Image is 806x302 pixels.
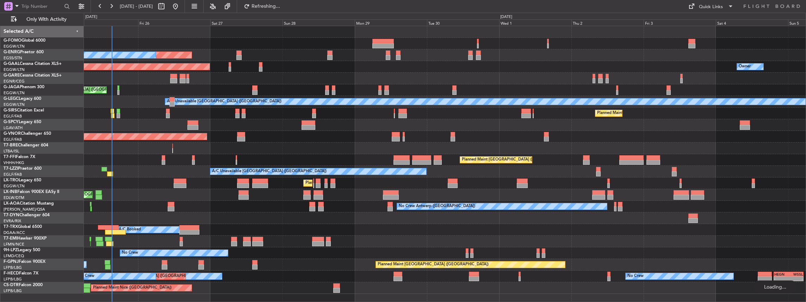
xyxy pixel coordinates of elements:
[4,271,38,276] a: F-HECDFalcon 7X
[4,108,44,113] a: G-SIRSCitation Excel
[4,248,40,252] a: 9H-LPZLegacy 500
[4,207,45,212] a: [PERSON_NAME]/QSA
[4,62,62,66] a: G-GAALCessna Citation XLS+
[4,201,54,206] a: LX-AOACitation Mustang
[4,114,22,119] a: EGLF/FAB
[4,260,45,264] a: F-GPNJFalcon 900EX
[4,55,22,61] a: EGSS/STN
[4,213,19,217] span: T7-DYN
[399,201,475,212] div: No Crew Antwerp ([GEOGRAPHIC_DATA])
[4,155,35,159] a: T7-FFIFalcon 7X
[4,271,19,276] span: F-HECD
[597,108,708,119] div: Planned Maint [GEOGRAPHIC_DATA] ([GEOGRAPHIC_DATA])
[4,132,21,136] span: G-VNOR
[499,19,571,26] div: Wed 1
[378,259,489,270] div: Planned Maint [GEOGRAPHIC_DATA] ([GEOGRAPHIC_DATA])
[4,79,25,84] a: EGNR/CEG
[4,236,46,241] a: T7-EMIHawker 900XP
[251,4,281,9] span: Refreshing...
[427,19,499,26] div: Tue 30
[571,19,644,26] div: Thu 2
[66,19,138,26] div: Thu 25
[788,277,803,281] div: -
[774,272,789,276] div: HEGN
[4,178,41,182] a: LX-TROLegacy 650
[4,143,48,147] a: T7-BREChallenger 604
[739,61,751,72] div: Owner
[8,14,76,25] button: Only With Activity
[4,102,25,107] a: EGGW/LTN
[4,67,25,72] a: EGGW/LTN
[4,283,19,287] span: CS-DTR
[4,195,24,200] a: EDLW/DTM
[4,277,22,282] a: LFPB/LBG
[4,248,18,252] span: 9H-LPZ
[4,201,20,206] span: LX-AOA
[4,108,17,113] span: G-SIRS
[462,155,573,165] div: Planned Maint [GEOGRAPHIC_DATA] ([GEOGRAPHIC_DATA])
[4,90,25,96] a: EGGW/LTN
[500,14,512,20] div: [DATE]
[212,166,327,177] div: A/C Unavailable [GEOGRAPHIC_DATA] ([GEOGRAPHIC_DATA])
[4,225,18,229] span: T7-TRX
[4,230,25,235] a: DGAA/ACC
[716,19,788,26] div: Sat 4
[4,50,20,54] span: G-ENRG
[4,178,19,182] span: LX-TRO
[4,218,21,224] a: EVRA/RIX
[120,3,153,10] span: [DATE] - [DATE]
[4,44,25,49] a: EGGW/LTN
[4,167,18,171] span: T7-LZZI
[774,277,789,281] div: -
[4,160,24,165] a: VHHH/HKG
[753,280,797,293] div: Loading...
[4,283,43,287] a: CS-DTRFalcon 2000
[210,19,283,26] div: Sat 27
[4,236,17,241] span: T7-EMI
[93,283,172,293] div: Planned Maint Nice ([GEOGRAPHIC_DATA])
[4,155,16,159] span: T7-FFI
[4,125,23,131] a: LGAV/ATH
[4,265,22,270] a: LFPB/LBG
[138,19,210,26] div: Fri 26
[4,120,19,124] span: G-SPCY
[4,62,20,66] span: G-GAAL
[4,50,44,54] a: G-ENRGPraetor 600
[4,242,24,247] a: LFMN/NCE
[21,1,62,12] input: Trip Number
[4,73,20,78] span: G-GARE
[4,225,42,229] a: T7-TRXGlobal 6500
[78,271,94,282] div: No Crew
[85,14,97,20] div: [DATE]
[4,183,25,189] a: EGGW/LTN
[355,19,427,26] div: Mon 29
[685,1,737,12] button: Quick Links
[122,248,138,258] div: No Crew
[788,272,803,276] div: WSSL
[4,73,62,78] a: G-GARECessna Citation XLS+
[4,137,22,142] a: EGLF/FAB
[167,96,281,107] div: A/C Unavailable [GEOGRAPHIC_DATA] ([GEOGRAPHIC_DATA])
[4,167,42,171] a: T7-LZZIPraetor 600
[4,120,41,124] a: G-SPCYLegacy 650
[699,4,723,11] div: Quick Links
[4,288,22,294] a: LFPB/LBG
[4,260,19,264] span: F-GPNJ
[4,143,18,147] span: T7-BRE
[4,132,51,136] a: G-VNORChallenger 650
[4,85,44,89] a: G-JAGAPhenom 300
[4,38,45,43] a: G-FOMOGlobal 6000
[305,178,416,188] div: Planned Maint [GEOGRAPHIC_DATA] ([GEOGRAPHIC_DATA])
[4,85,20,89] span: G-JAGA
[4,97,19,101] span: G-LEGC
[4,38,21,43] span: G-FOMO
[627,271,644,282] div: No Crew
[4,253,24,259] a: LFMD/CEQ
[4,172,22,177] a: EGLF/FAB
[241,1,283,12] button: Refreshing...
[4,213,50,217] a: T7-DYNChallenger 604
[644,19,716,26] div: Fri 3
[4,190,59,194] a: LX-INBFalcon 900EX EASy II
[18,17,74,22] span: Only With Activity
[4,190,17,194] span: LX-INB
